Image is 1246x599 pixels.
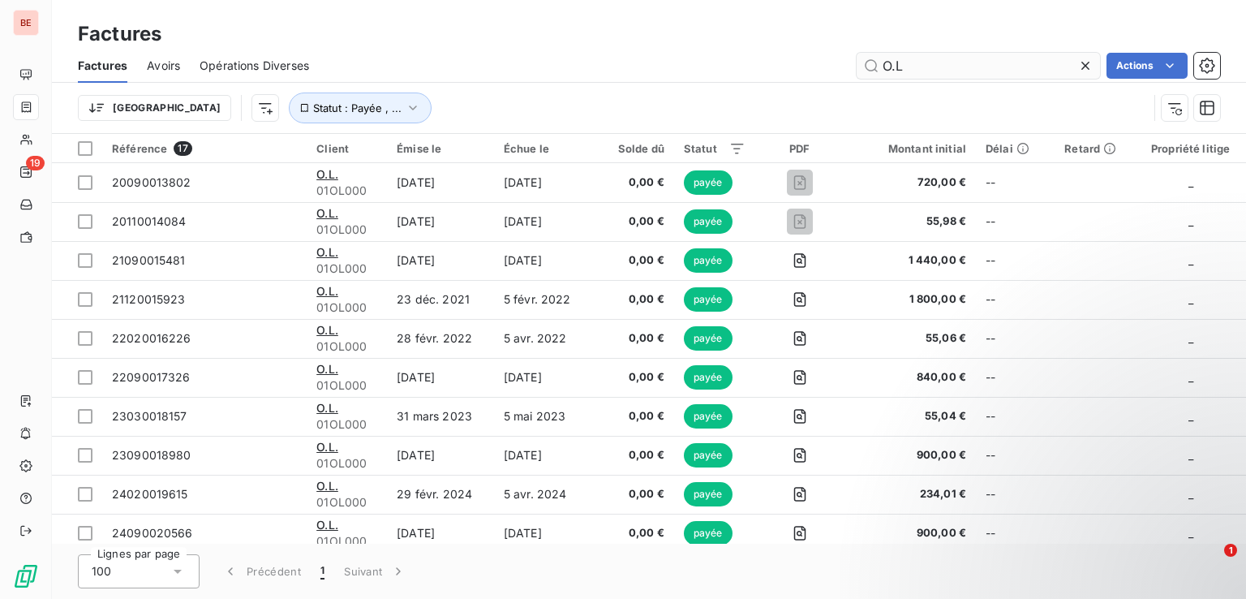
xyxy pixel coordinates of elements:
[387,514,494,553] td: [DATE]
[316,167,338,181] span: O.L.
[112,292,186,306] span: 21120015923
[609,175,664,191] span: 0,00 €
[387,280,494,319] td: 23 déc. 2021
[387,319,494,358] td: 28 févr. 2022
[976,202,1055,241] td: --
[609,486,664,502] span: 0,00 €
[334,554,416,588] button: Suivant
[494,163,600,202] td: [DATE]
[316,261,377,277] span: 01OL000
[311,554,334,588] button: 1
[387,397,494,436] td: 31 mars 2023
[397,142,484,155] div: Émise le
[609,252,664,269] span: 0,00 €
[854,213,966,230] span: 55,98 €
[684,404,733,429] span: payée
[316,377,377,394] span: 01OL000
[976,397,1055,436] td: --
[92,563,111,580] span: 100
[316,416,377,433] span: 01OL000
[684,443,733,468] span: payée
[504,142,591,155] div: Échue le
[494,475,600,514] td: 5 avr. 2024
[684,326,733,351] span: payée
[609,330,664,347] span: 0,00 €
[316,338,377,355] span: 01OL000
[494,202,600,241] td: [DATE]
[78,19,161,49] h3: Factures
[112,487,188,501] span: 24020019615
[316,323,338,337] span: O.L.
[494,514,600,553] td: [DATE]
[494,436,600,475] td: [DATE]
[316,245,338,259] span: O.L.
[854,525,966,541] span: 900,00 €
[976,241,1055,280] td: --
[976,436,1055,475] td: --
[1188,331,1193,345] span: _
[494,241,600,280] td: [DATE]
[854,175,966,191] span: 720,00 €
[320,563,324,580] span: 1
[200,58,309,74] span: Opérations Diverses
[387,241,494,280] td: [DATE]
[1064,142,1125,155] div: Retard
[213,554,311,588] button: Précédent
[1188,175,1193,189] span: _
[986,142,1045,155] div: Délai
[1188,292,1193,306] span: _
[112,175,191,189] span: 20090013802
[765,142,835,155] div: PDF
[316,401,338,415] span: O.L.
[78,95,231,121] button: [GEOGRAPHIC_DATA]
[316,284,338,298] span: O.L.
[112,409,187,423] span: 23030018157
[684,170,733,195] span: payée
[112,448,191,462] span: 23090018980
[313,101,402,114] span: Statut : Payée , ...
[316,518,338,532] span: O.L.
[112,370,191,384] span: 22090017326
[13,563,39,589] img: Logo LeanPay
[494,358,600,397] td: [DATE]
[976,280,1055,319] td: --
[854,369,966,386] span: 840,00 €
[316,440,338,454] span: O.L.
[387,358,494,397] td: [DATE]
[854,408,966,424] span: 55,04 €
[112,142,167,155] span: Référence
[1224,544,1237,557] span: 1
[316,206,338,220] span: O.L.
[112,214,187,228] span: 20110014084
[1188,409,1193,423] span: _
[316,533,377,549] span: 01OL000
[854,291,966,308] span: 1 800,00 €
[684,521,733,545] span: payée
[854,252,966,269] span: 1 440,00 €
[684,287,733,312] span: payée
[316,455,377,472] span: 01OL000
[1188,253,1193,267] span: _
[684,482,733,506] span: payée
[609,291,664,308] span: 0,00 €
[316,142,377,155] div: Client
[609,525,664,541] span: 0,00 €
[684,142,745,155] div: Statut
[609,447,664,463] span: 0,00 €
[494,280,600,319] td: 5 févr. 2022
[854,486,966,502] span: 234,01 €
[26,156,45,170] span: 19
[1188,214,1193,228] span: _
[316,222,377,238] span: 01OL000
[289,93,432,123] button: Statut : Payée , ...
[684,365,733,390] span: payée
[854,330,966,347] span: 55,06 €
[494,319,600,358] td: 5 avr. 2022
[609,213,664,230] span: 0,00 €
[112,526,193,540] span: 24090020566
[976,319,1055,358] td: --
[684,248,733,273] span: payée
[976,163,1055,202] td: --
[78,58,127,74] span: Factures
[112,253,186,267] span: 21090015481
